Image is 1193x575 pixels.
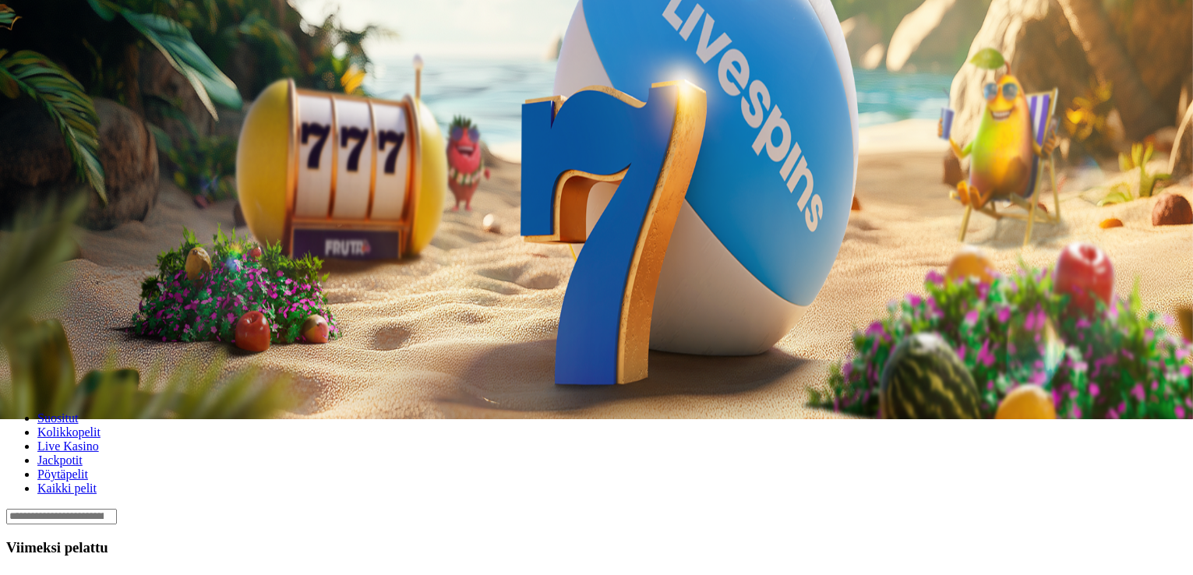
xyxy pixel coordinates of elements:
[37,467,88,481] a: Pöytäpelit
[37,453,83,467] a: Jackpotit
[6,509,117,524] input: Search
[37,482,97,495] a: Kaikki pelit
[6,385,1187,524] header: Lobby
[37,439,99,453] a: Live Kasino
[6,385,1187,496] nav: Lobby
[37,411,78,425] a: Suositut
[6,539,1187,556] h3: Viimeksi pelattu
[37,425,101,439] a: Kolikkopelit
